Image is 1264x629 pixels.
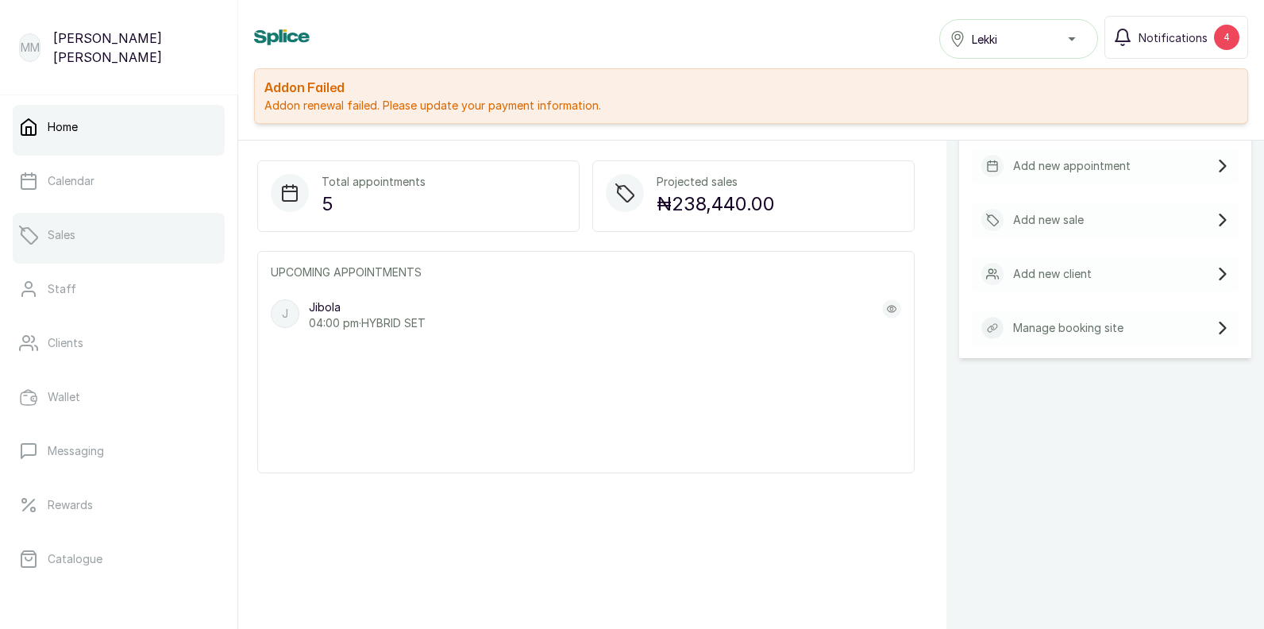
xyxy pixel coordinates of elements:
[1013,158,1131,174] p: Add new appointment
[657,174,775,190] p: Projected sales
[13,267,225,311] a: Staff
[1104,16,1248,59] button: Notifications4
[13,375,225,419] a: Wallet
[657,190,775,218] p: ₦238,440.00
[13,321,225,365] a: Clients
[322,174,426,190] p: Total appointments
[1139,29,1208,46] span: Notifications
[309,299,426,315] p: Jibola
[264,98,1238,114] p: Addon renewal failed. Please update your payment information.
[1013,266,1092,282] p: Add new client
[1013,320,1123,336] p: Manage booking site
[48,281,76,297] p: Staff
[48,335,83,351] p: Clients
[48,551,102,567] p: Catalogue
[282,306,288,322] p: J
[13,483,225,527] a: Rewards
[48,227,75,243] p: Sales
[322,190,426,218] p: 5
[53,29,218,67] p: [PERSON_NAME] [PERSON_NAME]
[48,443,104,459] p: Messaging
[13,105,225,149] a: Home
[1013,212,1084,228] p: Add new sale
[271,264,901,280] p: UPCOMING APPOINTMENTS
[21,40,40,56] p: MM
[13,213,225,257] a: Sales
[1214,25,1239,50] div: 4
[13,537,225,581] a: Catalogue
[939,19,1098,59] button: Lekki
[48,389,80,405] p: Wallet
[48,497,93,513] p: Rewards
[48,173,94,189] p: Calendar
[264,79,1238,98] h2: Addon Failed
[309,315,426,331] p: 04:00 pm · HYBRID SET
[13,429,225,473] a: Messaging
[13,159,225,203] a: Calendar
[972,31,997,48] span: Lekki
[48,119,78,135] p: Home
